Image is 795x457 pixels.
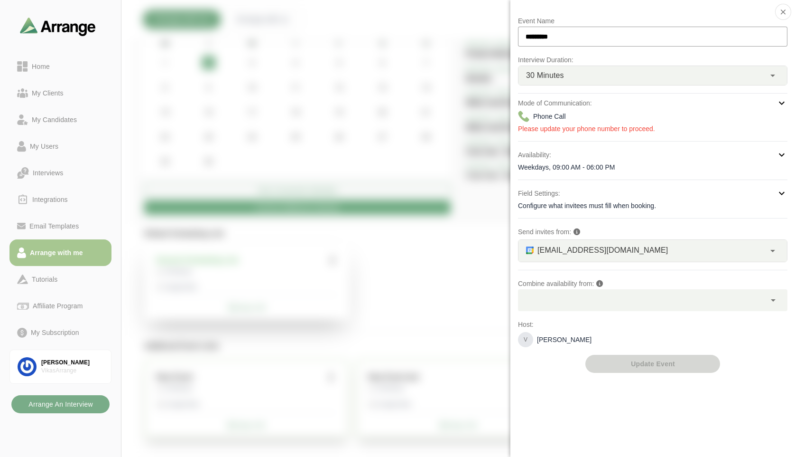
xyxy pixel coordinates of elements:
[518,332,533,347] div: V
[518,111,529,122] img: Meeting Mode Icon
[518,319,787,330] p: Host:
[28,114,81,125] div: My Candidates
[518,201,787,210] div: Configure what invitees must fill when booking.
[537,244,668,257] span: [EMAIL_ADDRESS][DOMAIN_NAME]
[9,133,111,160] a: My Users
[518,278,787,289] p: Combine availability from:
[9,160,111,186] a: Interviews
[518,124,787,133] p: Please update your phone number to proceed.
[28,61,54,72] div: Home
[537,335,592,344] p: [PERSON_NAME]
[518,149,551,161] p: Availability:
[9,239,111,266] a: Arrange with me
[9,53,111,80] a: Home
[27,327,83,338] div: My Subscription
[9,186,111,213] a: Integrations
[28,274,61,285] div: Tutorials
[20,17,96,36] img: arrangeai-name-small-logo.4d2b8aee.svg
[518,97,592,109] p: Mode of Communication:
[9,293,111,319] a: Affiliate Program
[518,111,787,122] div: Phone Call
[9,319,111,346] a: My Subscription
[26,247,87,258] div: Arrange with me
[9,80,111,106] a: My Clients
[9,213,111,239] a: Email Templates
[9,266,111,293] a: Tutorials
[41,359,103,367] div: [PERSON_NAME]
[518,188,560,199] p: Field Settings:
[29,300,86,312] div: Affiliate Program
[28,87,67,99] div: My Clients
[41,367,103,375] div: VikasArrange
[526,247,534,254] img: GOOGLE
[26,220,83,232] div: Email Templates
[526,69,564,82] span: 30 Minutes
[28,194,72,205] div: Integrations
[11,395,110,413] button: Arrange An Interview
[26,141,62,152] div: My Users
[518,15,787,27] p: Event Name
[518,226,787,238] p: Send invites from:
[518,162,787,172] div: Weekdays, 09:00 AM - 06:00 PM
[518,54,787,66] p: Interview Duration:
[29,167,67,179] div: Interviews
[28,395,93,413] b: Arrange An Interview
[9,350,111,384] a: [PERSON_NAME]VikasArrange
[9,106,111,133] a: My Candidates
